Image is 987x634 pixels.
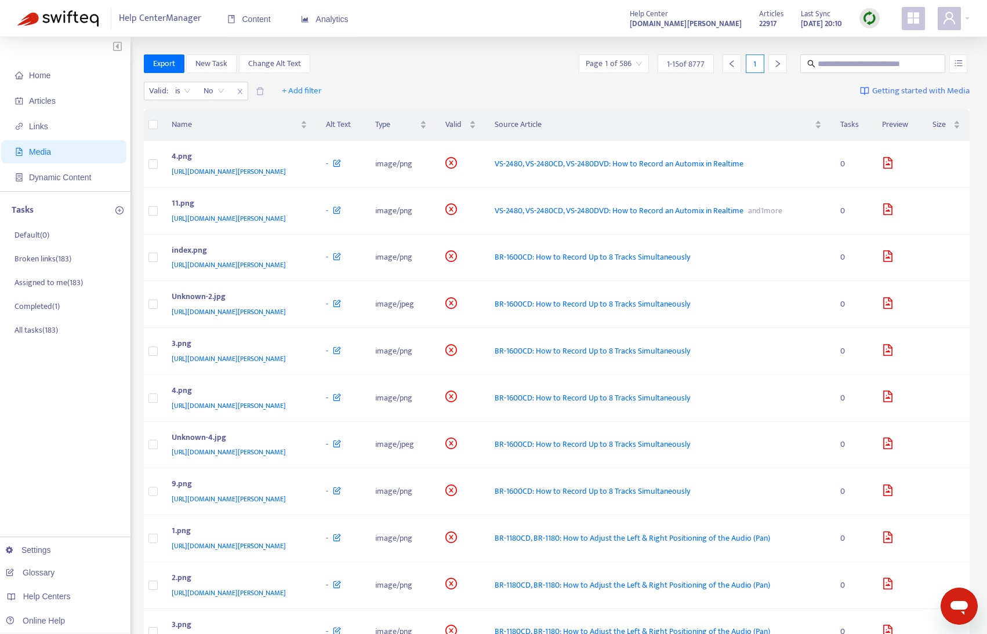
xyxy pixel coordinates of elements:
span: Links [29,122,48,131]
th: Valid [436,109,486,141]
span: - [326,484,328,498]
span: file-image [882,484,894,496]
span: Size [932,118,951,131]
span: close-circle [445,531,457,543]
button: Export [144,54,184,73]
span: search [807,60,815,68]
a: Settings [6,545,51,555]
span: Dynamic Content [29,173,91,182]
span: delete [256,87,264,96]
span: appstore [906,11,920,25]
span: is [175,82,191,100]
span: close-circle [445,391,457,402]
span: plus-circle [115,206,124,214]
p: Assigned to me ( 183 ) [14,276,83,289]
span: BR-1600CD: How to Record Up to 8 Tracks Simultaneously [495,297,690,311]
span: Analytics [301,14,349,24]
span: - [326,438,328,451]
img: Swifteq [17,10,99,27]
span: [URL][DOMAIN_NAME][PERSON_NAME] [172,353,286,365]
img: image-link [860,86,869,96]
span: close-circle [445,484,457,496]
th: Source Article [485,109,830,141]
span: [URL][DOMAIN_NAME][PERSON_NAME] [172,446,286,458]
span: New Task [195,57,227,70]
span: file-image [882,578,894,589]
span: Valid : [144,82,170,100]
span: BR-1600CD: How to Record Up to 8 Tracks Simultaneously [495,250,690,264]
span: close-circle [445,250,457,262]
span: link [15,122,23,130]
div: 0 [840,205,863,217]
span: container [15,173,23,181]
span: - [326,250,328,264]
span: [URL][DOMAIN_NAME][PERSON_NAME] [172,213,286,224]
div: 9.png [172,478,303,493]
div: 0 [840,438,863,451]
th: Preview [873,109,923,141]
div: 0 [840,158,863,170]
p: All tasks ( 183 ) [14,324,58,336]
span: file-image [882,438,894,449]
div: 1 [746,54,764,73]
button: + Add filter [273,82,331,100]
td: image/png [366,141,436,188]
div: 0 [840,345,863,358]
div: 0 [840,579,863,592]
span: [URL][DOMAIN_NAME][PERSON_NAME] [172,166,286,177]
span: BR-1600CD: How to Record Up to 8 Tracks Simultaneously [495,391,690,405]
span: Media [29,147,51,156]
div: 11.png [172,197,303,212]
span: user [942,11,956,25]
span: Getting started with Media [872,85,970,98]
span: Name [172,118,299,131]
span: [URL][DOMAIN_NAME][PERSON_NAME] [172,587,286,599]
span: file-image [15,148,23,156]
span: left [728,60,736,68]
span: close-circle [445,297,457,309]
p: Tasks [12,203,34,217]
span: VS-2480, VS-2480CD, VS-2480DVD: How to Record an Automix in Realtime [495,204,743,217]
strong: 22917 [759,17,776,30]
td: image/png [366,375,436,422]
th: Type [366,109,436,141]
span: - [326,297,328,311]
span: Help Centers [23,592,71,601]
td: image/jpeg [366,422,436,469]
div: 2.png [172,571,303,586]
td: image/png [366,328,436,375]
span: [URL][DOMAIN_NAME][PERSON_NAME] [172,540,286,552]
span: + Add filter [282,84,322,98]
td: image/png [366,235,436,282]
span: - [326,531,328,545]
p: Broken links ( 183 ) [14,253,71,265]
div: 4.png [172,150,303,165]
span: - [326,578,328,592]
div: 0 [840,485,863,498]
span: Source Article [495,118,812,131]
span: - [326,204,328,217]
div: Unknown-4.jpg [172,431,303,446]
span: Articles [759,8,783,20]
div: 4.png [172,384,303,399]
span: file-image [882,297,894,309]
span: - [326,391,328,405]
p: Default ( 0 ) [14,229,49,241]
span: [URL][DOMAIN_NAME][PERSON_NAME] [172,400,286,411]
span: and 1 more [743,204,782,217]
th: Size [923,109,970,141]
p: Completed ( 1 ) [14,300,60,312]
img: sync.dc5367851b00ba804db3.png [862,11,877,25]
span: close-circle [445,157,457,169]
span: close-circle [445,578,457,589]
span: close-circle [445,203,457,215]
div: 0 [840,251,863,264]
span: BR-1600CD: How to Record Up to 8 Tracks Simultaneously [495,344,690,358]
span: Content [227,14,271,24]
th: Tasks [831,109,873,141]
div: 3.png [172,337,303,352]
span: Help Center Manager [119,8,201,30]
iframe: メッセージングウィンドウを開くボタン [941,588,978,625]
div: 0 [840,298,863,311]
td: image/png [366,188,436,235]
